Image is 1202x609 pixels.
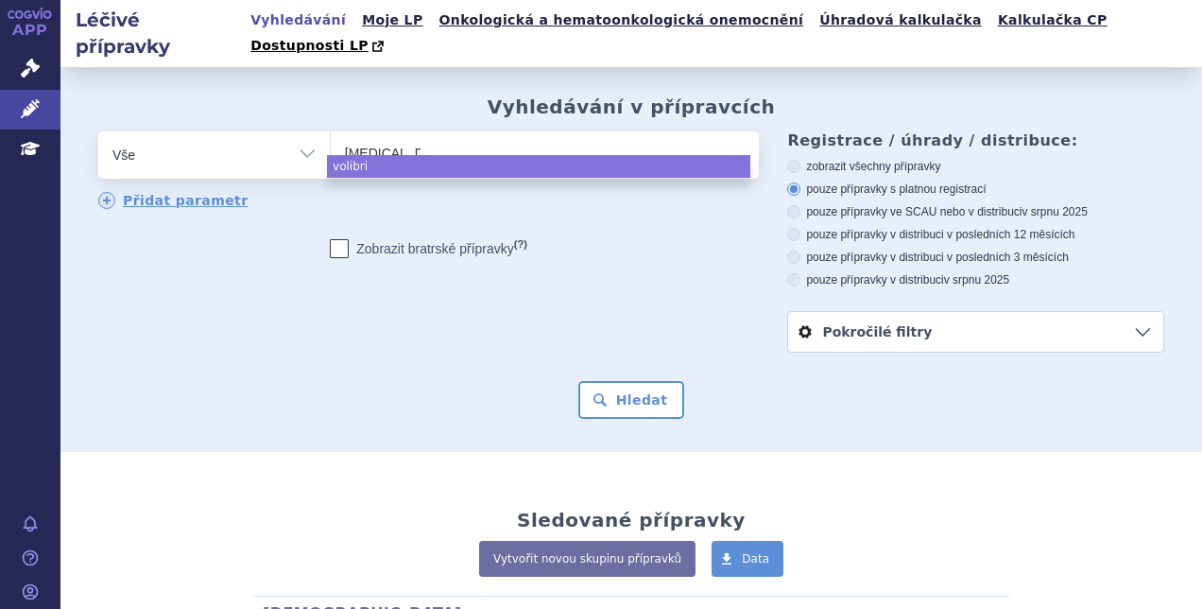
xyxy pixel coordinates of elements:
[787,272,1164,287] label: pouze přípravky v distribuci
[356,8,428,33] a: Moje LP
[788,312,1163,352] a: Pokročilé filtry
[814,8,987,33] a: Úhradová kalkulačka
[787,204,1164,219] label: pouze přípravky ve SCAU nebo v distribuci
[1022,205,1087,218] span: v srpnu 2025
[787,131,1164,149] h3: Registrace / úhrady / distribuce:
[327,155,750,178] li: volibri
[578,381,685,419] button: Hledat
[517,509,746,531] h2: Sledované přípravky
[787,227,1164,242] label: pouze přípravky v distribuci v posledních 12 měsících
[330,239,527,258] label: Zobrazit bratrské přípravky
[98,192,249,209] a: Přidat parametr
[60,7,245,60] h2: Léčivé přípravky
[514,238,527,251] abbr: (?)
[245,8,352,33] a: Vyhledávání
[434,8,810,33] a: Onkologická a hematoonkologická onemocnění
[787,182,1164,197] label: pouze přípravky s platnou registrací
[488,96,776,118] h2: Vyhledávání v přípravcích
[992,8,1113,33] a: Kalkulačka CP
[742,552,769,565] span: Data
[250,38,369,53] span: Dostupnosti LP
[944,273,1009,287] span: v srpnu 2025
[245,33,393,60] a: Dostupnosti LP
[787,250,1164,265] label: pouze přípravky v distribuci v posledních 3 měsících
[479,541,695,577] a: Vytvořit novou skupinu přípravků
[787,159,1164,174] label: zobrazit všechny přípravky
[712,541,783,577] a: Data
